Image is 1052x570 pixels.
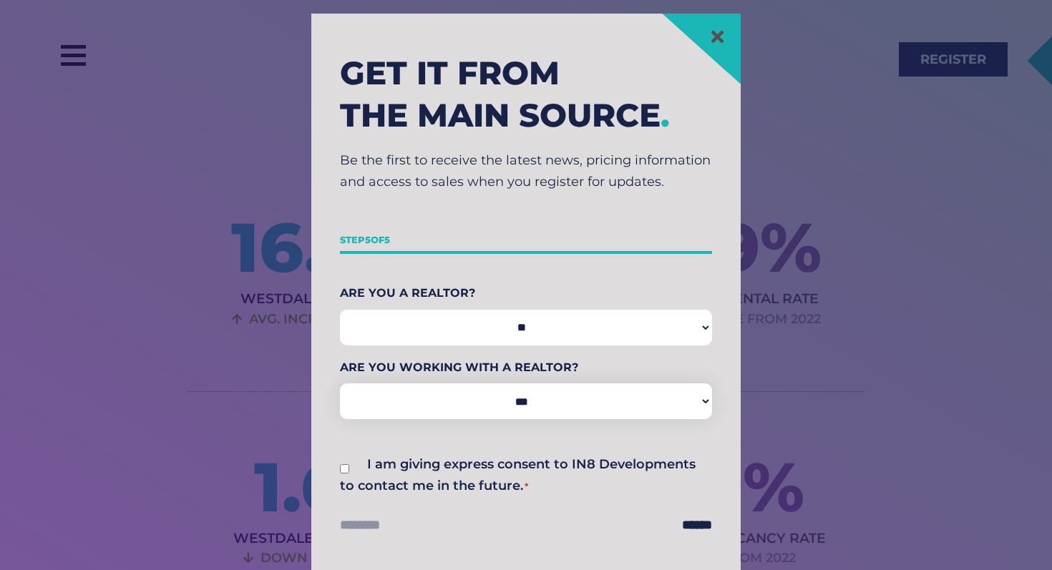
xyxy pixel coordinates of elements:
[340,282,712,304] label: Are You A Realtor?
[661,95,670,134] span: .
[340,150,712,192] p: Be the first to receive the latest news, pricing information and access to sales when you registe...
[340,456,696,493] label: I am giving express consent to IN8 Developments to contact me in the future.
[365,234,371,245] span: 5
[340,52,712,136] h2: Get it from the main source
[384,234,390,245] span: 5
[340,356,712,378] label: Are You Working With A Realtor?
[340,230,712,251] p: Step of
